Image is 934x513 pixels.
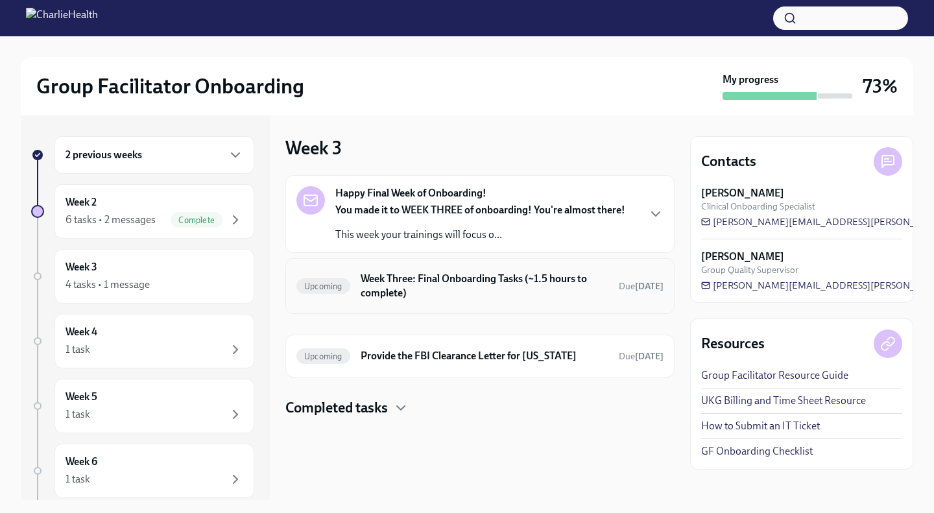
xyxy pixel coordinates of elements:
h6: Week 6 [66,455,97,469]
a: Week 51 task [31,379,254,433]
div: Completed tasks [285,398,675,418]
strong: My progress [723,73,778,87]
strong: [PERSON_NAME] [701,186,784,200]
a: GF Onboarding Checklist [701,444,813,459]
a: UKG Billing and Time Sheet Resource [701,394,866,408]
h4: Resources [701,334,765,353]
span: October 21st, 2025 10:00 [619,350,664,363]
p: This week your trainings will focus o... [335,228,625,242]
h6: Week Three: Final Onboarding Tasks (~1.5 hours to complete) [361,272,608,300]
strong: [DATE] [635,351,664,362]
a: UpcomingProvide the FBI Clearance Letter for [US_STATE]Due[DATE] [296,346,664,366]
h2: Group Facilitator Onboarding [36,73,304,99]
img: CharlieHealth [26,8,98,29]
div: 1 task [66,472,90,486]
div: 6 tasks • 2 messages [66,213,156,227]
div: 1 task [66,407,90,422]
h6: Week 2 [66,195,97,209]
a: Week 34 tasks • 1 message [31,249,254,304]
h6: Week 4 [66,325,97,339]
h6: Week 5 [66,390,97,404]
strong: [DATE] [635,281,664,292]
a: Week 61 task [31,444,254,498]
strong: Happy Final Week of Onboarding! [335,186,486,200]
h3: 73% [863,75,898,98]
h4: Completed tasks [285,398,388,418]
span: Group Quality Supervisor [701,264,798,276]
a: Week 26 tasks • 2 messagesComplete [31,184,254,239]
span: Upcoming [296,352,350,361]
span: October 4th, 2025 10:00 [619,280,664,292]
a: UpcomingWeek Three: Final Onboarding Tasks (~1.5 hours to complete)Due[DATE] [296,269,664,303]
a: Group Facilitator Resource Guide [701,368,848,383]
span: Clinical Onboarding Specialist [701,200,815,213]
span: Due [619,281,664,292]
span: Complete [171,215,222,225]
h6: Week 3 [66,260,97,274]
h6: Provide the FBI Clearance Letter for [US_STATE] [361,349,608,363]
span: Due [619,351,664,362]
a: Week 41 task [31,314,254,368]
div: 4 tasks • 1 message [66,278,150,292]
div: 2 previous weeks [54,136,254,174]
a: How to Submit an IT Ticket [701,419,820,433]
strong: [PERSON_NAME] [701,250,784,264]
h3: Week 3 [285,136,342,160]
h6: 2 previous weeks [66,148,142,162]
div: 1 task [66,342,90,357]
strong: You made it to WEEK THREE of onboarding! You're almost there! [335,204,625,216]
span: Upcoming [296,281,350,291]
h4: Contacts [701,152,756,171]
